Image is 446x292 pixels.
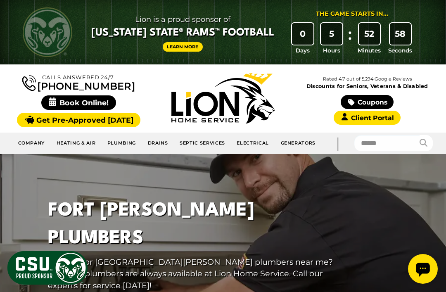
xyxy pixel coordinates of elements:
a: Plumbing [102,136,142,150]
img: CSU Rams logo [23,7,72,57]
div: 52 [359,23,380,45]
a: Coupons [341,95,394,109]
div: 0 [292,23,313,45]
a: Generators [275,136,321,150]
div: 5 [321,23,342,45]
a: [PHONE_NUMBER] [22,74,135,91]
a: Company [12,136,51,150]
div: Open chat widget [3,3,33,33]
a: Heating & Air [51,136,102,150]
div: 58 [390,23,411,45]
a: Client Portal [334,111,401,125]
p: Looking for [GEOGRAPHIC_DATA][PERSON_NAME] plumbers near me? Well, our plumbers are always availa... [48,256,349,292]
span: Book Online! [41,95,116,110]
span: Seconds [388,46,412,55]
div: : [346,23,354,55]
p: Rated 4.7 out of 5,294 Google Reviews [295,75,439,83]
div: The Game Starts in... [316,9,388,19]
span: Minutes [358,46,381,55]
h1: Fort [PERSON_NAME] Plumbers [48,197,349,252]
a: Drains [142,136,174,150]
a: Septic Services [174,136,231,150]
a: Learn More [163,42,203,52]
a: Get Pre-Approved [DATE] [17,113,140,127]
span: Discounts for Seniors, Veterans & Disabled [297,84,438,89]
span: Lion is a proud sponsor of [91,13,274,26]
a: Electrical [231,136,275,150]
img: CSU Sponsor Badge [6,250,89,286]
span: [US_STATE] State® Rams™ Football [91,26,274,40]
span: Hours [323,46,340,55]
div: | [321,133,354,154]
img: Lion Home Service [171,73,275,123]
span: Days [296,46,310,55]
